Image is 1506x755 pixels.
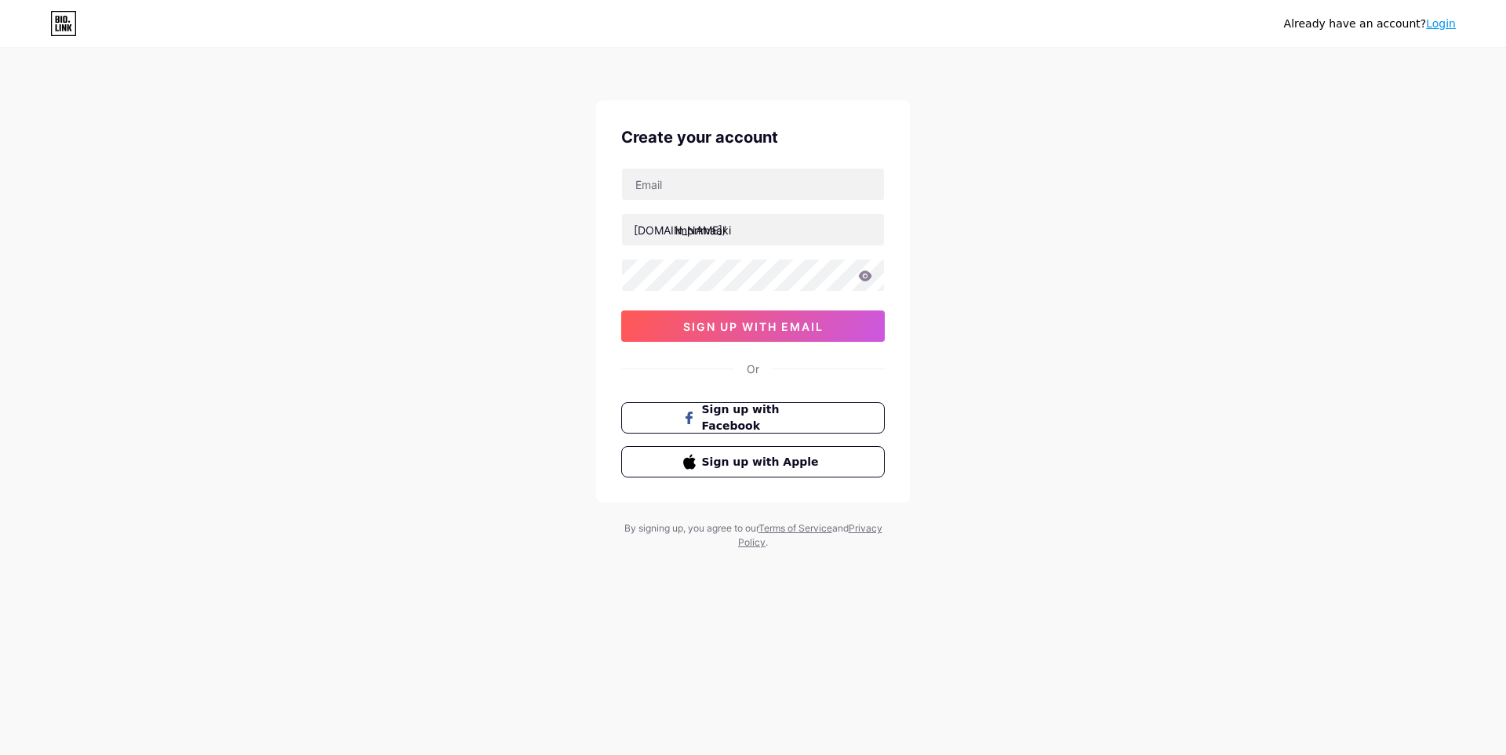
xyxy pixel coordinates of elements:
div: By signing up, you agree to our and . [620,521,886,550]
a: Terms of Service [758,522,832,534]
div: Already have an account? [1284,16,1456,32]
span: sign up with email [683,320,824,333]
input: Email [622,169,884,200]
a: Login [1426,17,1456,30]
button: Sign up with Facebook [621,402,885,434]
div: Create your account [621,125,885,149]
div: Or [747,361,759,377]
span: Sign up with Apple [702,454,824,470]
div: [DOMAIN_NAME]/ [634,222,726,238]
input: username [622,214,884,245]
button: sign up with email [621,310,885,342]
span: Sign up with Facebook [702,401,824,434]
button: Sign up with Apple [621,446,885,477]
